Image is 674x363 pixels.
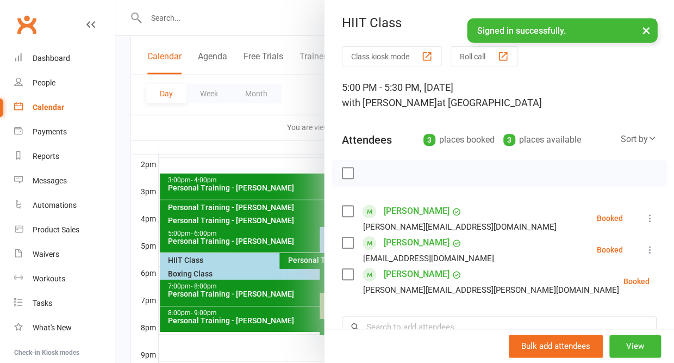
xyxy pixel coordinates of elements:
[33,103,64,112] div: Calendar
[451,46,518,66] button: Roll call
[14,95,115,120] a: Calendar
[13,11,40,38] a: Clubworx
[33,250,59,259] div: Waivers
[14,242,115,267] a: Waivers
[509,335,603,358] button: Bulk add attendees
[423,134,435,146] div: 3
[14,316,115,340] a: What's New
[14,218,115,242] a: Product Sales
[342,97,437,108] span: with [PERSON_NAME]
[363,283,619,297] div: [PERSON_NAME][EMAIL_ADDRESS][PERSON_NAME][DOMAIN_NAME]
[14,193,115,218] a: Automations
[342,80,657,110] div: 5:00 PM - 5:30 PM, [DATE]
[342,132,392,147] div: Attendees
[14,120,115,144] a: Payments
[342,46,442,66] button: Class kiosk mode
[33,323,72,332] div: What's New
[14,46,115,71] a: Dashboard
[384,266,450,283] a: [PERSON_NAME]
[33,225,79,234] div: Product Sales
[14,71,115,95] a: People
[636,19,656,42] button: ×
[363,251,494,266] div: [EMAIL_ADDRESS][DOMAIN_NAME]
[14,291,115,316] a: Tasks
[623,278,650,285] div: Booked
[342,316,657,339] input: Search to add attendees
[33,78,55,87] div: People
[14,267,115,291] a: Workouts
[503,132,581,147] div: places available
[477,26,565,36] span: Signed in successfully.
[33,54,70,63] div: Dashboard
[33,299,52,307] div: Tasks
[423,132,495,147] div: places booked
[33,127,67,136] div: Payments
[437,97,542,108] span: at [GEOGRAPHIC_DATA]
[609,335,661,358] button: View
[597,214,623,222] div: Booked
[503,134,515,146] div: 3
[14,144,115,169] a: Reports
[33,274,65,283] div: Workouts
[384,202,450,220] a: [PERSON_NAME]
[597,246,623,254] div: Booked
[14,169,115,193] a: Messages
[363,220,557,234] div: [PERSON_NAME][EMAIL_ADDRESS][DOMAIN_NAME]
[384,234,450,251] a: [PERSON_NAME]
[324,15,674,30] div: HIIT Class
[33,201,77,210] div: Automations
[621,132,657,146] div: Sort by
[33,152,59,161] div: Reports
[33,176,67,185] div: Messages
